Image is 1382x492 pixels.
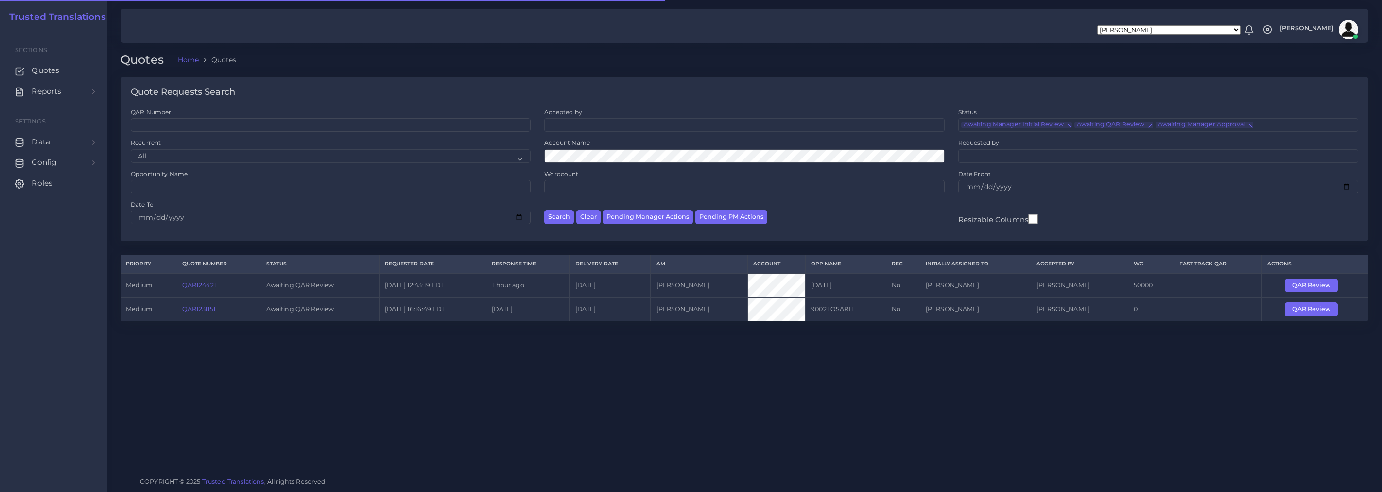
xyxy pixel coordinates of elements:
span: [PERSON_NAME] [1280,25,1333,32]
td: [PERSON_NAME] [1031,298,1128,321]
td: [PERSON_NAME] [651,273,748,298]
li: Awaiting QAR Review [1074,122,1153,128]
td: [DATE] 12:43:19 EDT [379,273,486,298]
a: QAR Review [1285,305,1345,313]
td: [PERSON_NAME] [920,298,1031,321]
td: [DATE] [486,298,570,321]
th: Requested Date [379,255,486,273]
td: [DATE] [805,273,886,298]
th: Fast Track QAR [1174,255,1261,273]
a: Quotes [7,60,100,81]
span: Data [32,137,50,147]
span: Sections [15,46,47,53]
th: Opp Name [805,255,886,273]
label: Requested by [958,139,1000,147]
label: Status [958,108,977,116]
label: Recurrent [131,139,161,147]
td: Awaiting QAR Review [260,298,379,321]
span: medium [126,305,152,313]
td: Awaiting QAR Review [260,273,379,298]
button: Clear [576,210,601,224]
th: Quote Number [176,255,260,273]
a: Data [7,132,100,152]
th: Account [747,255,805,273]
td: 50000 [1128,273,1174,298]
a: Reports [7,81,100,102]
th: AM [651,255,748,273]
span: COPYRIGHT © 2025 [140,476,326,487]
td: [PERSON_NAME] [1031,273,1128,298]
span: Config [32,157,57,168]
label: Resizable Columns [958,213,1038,225]
td: [PERSON_NAME] [651,298,748,321]
td: 1 hour ago [486,273,570,298]
a: Trusted Translations [202,478,264,485]
th: Response Time [486,255,570,273]
td: No [886,298,920,321]
span: Settings [15,118,46,125]
a: Home [178,55,199,65]
span: Roles [32,178,52,189]
label: Date From [958,170,991,178]
label: Opportunity Name [131,170,188,178]
label: Accepted by [544,108,582,116]
th: Accepted by [1031,255,1128,273]
h4: Quote Requests Search [131,87,235,98]
th: Actions [1261,255,1368,273]
a: Config [7,152,100,173]
td: [DATE] [570,298,651,321]
label: Account Name [544,139,590,147]
td: No [886,273,920,298]
li: Awaiting Manager Initial Review [961,122,1072,128]
li: Awaiting Manager Approval [1156,122,1253,128]
button: QAR Review [1285,279,1338,292]
td: 90021 OSARH [805,298,886,321]
th: WC [1128,255,1174,273]
button: Pending PM Actions [695,210,767,224]
th: Priority [121,255,176,273]
label: QAR Number [131,108,171,116]
th: REC [886,255,920,273]
td: 0 [1128,298,1174,321]
input: Resizable Columns [1028,213,1038,225]
td: [PERSON_NAME] [920,273,1031,298]
th: Initially Assigned to [920,255,1031,273]
td: [DATE] 16:16:49 EDT [379,298,486,321]
a: [PERSON_NAME]avatar [1275,20,1362,39]
img: avatar [1339,20,1358,39]
label: Wordcount [544,170,578,178]
span: Reports [32,86,61,97]
a: Roles [7,173,100,193]
a: QAR123851 [182,305,216,313]
th: Status [260,255,379,273]
span: Quotes [32,65,59,76]
button: QAR Review [1285,302,1338,316]
span: , All rights Reserved [264,476,326,487]
th: Delivery Date [570,255,651,273]
h2: Quotes [121,53,171,67]
button: Search [544,210,574,224]
li: Quotes [199,55,236,65]
a: Trusted Translations [2,12,106,23]
button: Pending Manager Actions [603,210,693,224]
label: Date To [131,200,154,209]
td: [DATE] [570,273,651,298]
span: medium [126,281,152,289]
a: QAR124421 [182,281,216,289]
a: QAR Review [1285,281,1345,288]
